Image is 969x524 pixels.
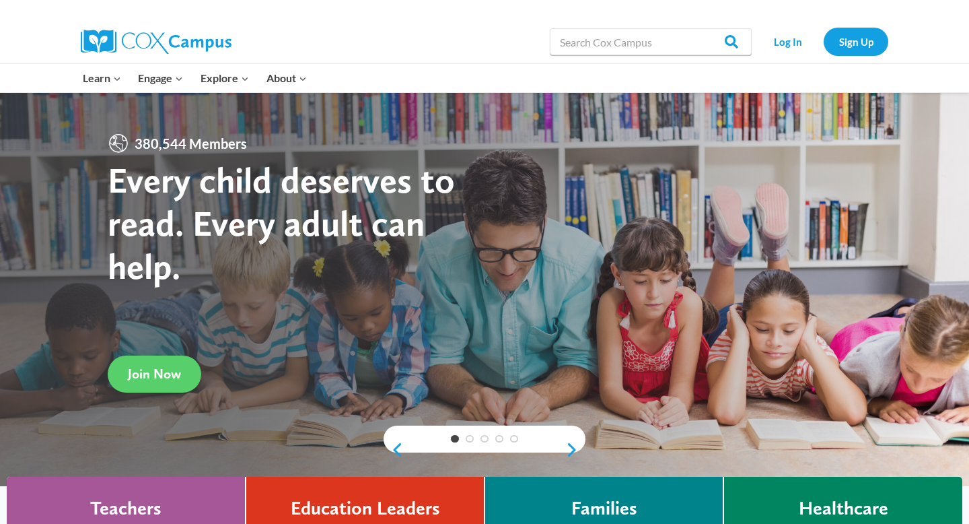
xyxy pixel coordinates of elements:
span: Join Now [128,366,181,382]
a: Log In [758,28,817,55]
a: next [565,442,585,458]
a: Join Now [108,356,201,393]
a: 5 [510,435,518,443]
a: previous [384,442,404,458]
a: Sign Up [824,28,888,55]
h4: Teachers [90,497,161,520]
span: Learn [83,69,121,87]
h4: Education Leaders [291,497,440,520]
img: Cox Campus [81,30,231,54]
a: 2 [466,435,474,443]
span: Explore [201,69,249,87]
span: About [266,69,307,87]
h4: Families [571,497,637,520]
h4: Healthcare [799,497,888,520]
span: 380,544 Members [129,133,252,154]
a: 1 [451,435,459,443]
a: 3 [480,435,489,443]
strong: Every child deserves to read. Every adult can help. [108,158,455,287]
div: content slider buttons [384,436,585,463]
nav: Primary Navigation [74,64,315,92]
nav: Secondary Navigation [758,28,888,55]
a: 4 [495,435,503,443]
span: Engage [138,69,183,87]
input: Search Cox Campus [550,28,752,55]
